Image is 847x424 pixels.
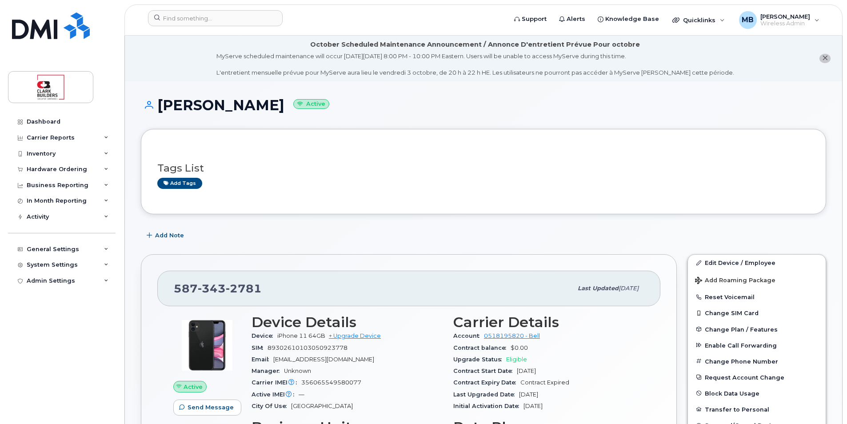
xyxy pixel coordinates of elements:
[453,344,511,351] span: Contract balance
[506,356,527,363] span: Eligible
[184,383,203,391] span: Active
[453,379,520,386] span: Contract Expiry Date
[808,385,840,417] iframe: Messenger Launcher
[688,385,826,401] button: Block Data Usage
[180,319,234,372] img: iPhone_11.jpg
[291,403,353,409] span: [GEOGRAPHIC_DATA]
[453,391,519,398] span: Last Upgraded Date
[688,321,826,337] button: Change Plan / Features
[301,379,361,386] span: 356065549580077
[578,285,619,292] span: Last updated
[523,403,543,409] span: [DATE]
[252,356,273,363] span: Email
[273,356,374,363] span: [EMAIL_ADDRESS][DOMAIN_NAME]
[157,178,202,189] a: Add tags
[293,99,329,109] small: Active
[511,344,528,351] span: $0.00
[453,314,644,330] h3: Carrier Details
[819,54,831,63] button: close notification
[299,391,304,398] span: —
[252,403,291,409] span: City Of Use
[174,282,262,295] span: 587
[688,401,826,417] button: Transfer to Personal
[216,52,734,77] div: MyServe scheduled maintenance will occur [DATE][DATE] 8:00 PM - 10:00 PM Eastern. Users will be u...
[310,40,640,49] div: October Scheduled Maintenance Announcement / Annonce D'entretient Prévue Pour octobre
[252,314,443,330] h3: Device Details
[484,332,540,339] a: 0518195820 - Bell
[173,400,241,416] button: Send Message
[188,403,234,412] span: Send Message
[155,231,184,240] span: Add Note
[688,305,826,321] button: Change SIM Card
[695,277,775,285] span: Add Roaming Package
[688,353,826,369] button: Change Phone Number
[688,337,826,353] button: Enable Call Forwarding
[520,379,569,386] span: Contract Expired
[519,391,538,398] span: [DATE]
[688,289,826,305] button: Reset Voicemail
[705,326,778,332] span: Change Plan / Features
[453,403,523,409] span: Initial Activation Date
[198,282,226,295] span: 343
[141,228,192,244] button: Add Note
[329,332,381,339] a: + Upgrade Device
[252,332,277,339] span: Device
[453,356,506,363] span: Upgrade Status
[705,342,777,348] span: Enable Call Forwarding
[284,368,311,374] span: Unknown
[688,271,826,289] button: Add Roaming Package
[453,332,484,339] span: Account
[268,344,348,351] span: 89302610103050923778
[157,163,810,174] h3: Tags List
[688,255,826,271] a: Edit Device / Employee
[517,368,536,374] span: [DATE]
[252,344,268,351] span: SIM
[252,391,299,398] span: Active IMEI
[688,369,826,385] button: Request Account Change
[141,97,826,113] h1: [PERSON_NAME]
[277,332,325,339] span: iPhone 11 64GB
[252,368,284,374] span: Manager
[619,285,639,292] span: [DATE]
[453,368,517,374] span: Contract Start Date
[226,282,262,295] span: 2781
[252,379,301,386] span: Carrier IMEI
